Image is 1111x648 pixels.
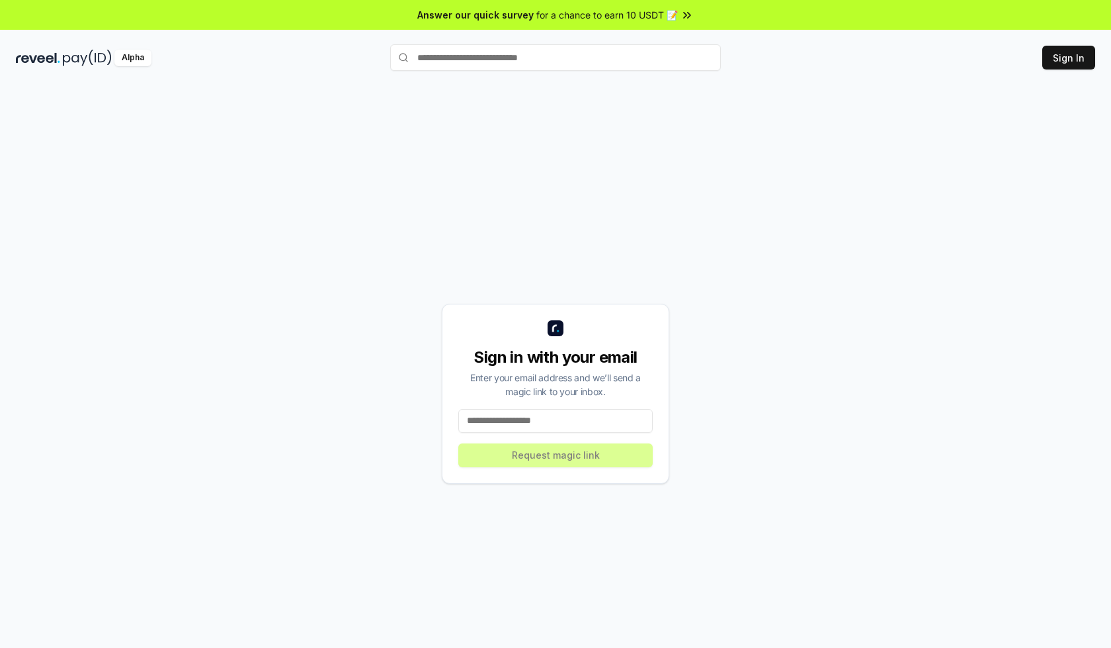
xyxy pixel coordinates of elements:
[458,347,653,368] div: Sign in with your email
[548,320,563,336] img: logo_small
[114,50,151,66] div: Alpha
[1042,46,1095,69] button: Sign In
[458,371,653,398] div: Enter your email address and we’ll send a magic link to your inbox.
[417,8,534,22] span: Answer our quick survey
[16,50,60,66] img: reveel_dark
[536,8,678,22] span: for a chance to earn 10 USDT 📝
[63,50,112,66] img: pay_id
